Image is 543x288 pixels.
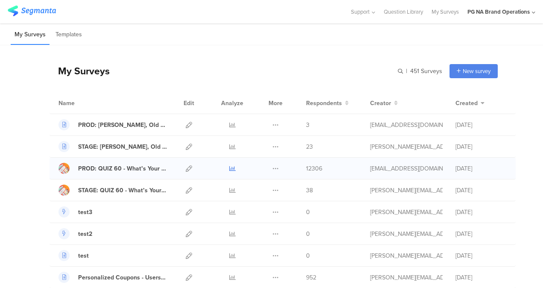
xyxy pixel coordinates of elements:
img: segmanta logo [8,6,56,16]
div: PG NA Brand Operations [467,8,530,16]
span: 38 [306,186,313,195]
div: larson.m@pg.com [370,229,443,238]
div: [DATE] [455,186,507,195]
div: Personalized Coupons - Users who have not redeemed [78,273,167,282]
div: My Surveys [50,64,110,78]
div: larson.m@pg.com [370,273,443,282]
div: [DATE] [455,208,507,217]
span: | [405,67,409,76]
div: kumar.h.7@pg.com [370,164,443,173]
a: PROD: QUIZ 60 - What’s Your Summer Self-Care Essential? [58,163,167,174]
a: test [58,250,89,261]
div: [DATE] [455,273,507,282]
div: test3 [78,208,92,217]
div: [DATE] [455,229,507,238]
a: test2 [58,228,92,239]
span: 0 [306,229,310,238]
a: STAGE: QUIZ 60 - What’s Your Summer Self-Care Essential? [58,185,167,196]
li: My Surveys [11,25,50,45]
span: Creator [370,99,391,108]
span: 952 [306,273,316,282]
div: STAGE: Olay, Old Spice, Secret Survey - 0725 [78,142,167,151]
span: 23 [306,142,313,151]
div: shirley.j@pg.com [370,186,443,195]
div: Analyze [219,92,245,114]
div: PROD: Olay, Old Spice, Secret Survey - 0725 [78,120,167,129]
button: Respondents [306,99,349,108]
div: STAGE: QUIZ 60 - What’s Your Summer Self-Care Essential? [78,186,167,195]
span: 0 [306,208,310,217]
a: Personalized Coupons - Users who have not redeemed [58,272,167,283]
a: test3 [58,206,92,217]
button: Created [455,99,485,108]
a: PROD: [PERSON_NAME], Old Spice, Secret Survey - 0725 [58,119,167,130]
div: larson.m@pg.com [370,208,443,217]
button: Creator [370,99,398,108]
div: [DATE] [455,142,507,151]
div: Edit [180,92,198,114]
div: More [266,92,285,114]
span: 451 Surveys [410,67,442,76]
div: yadav.vy.3@pg.com [370,120,443,129]
div: larson.m@pg.com [370,251,443,260]
div: [DATE] [455,164,507,173]
span: 0 [306,251,310,260]
span: Created [455,99,478,108]
div: [DATE] [455,120,507,129]
div: Name [58,99,110,108]
span: Respondents [306,99,342,108]
li: Templates [52,25,86,45]
a: STAGE: [PERSON_NAME], Old Spice, Secret Survey - 0725 [58,141,167,152]
div: PROD: QUIZ 60 - What’s Your Summer Self-Care Essential? [78,164,167,173]
span: Support [351,8,370,16]
div: test2 [78,229,92,238]
div: [DATE] [455,251,507,260]
div: test [78,251,89,260]
span: 3 [306,120,309,129]
div: shirley.j@pg.com [370,142,443,151]
span: 12306 [306,164,322,173]
span: New survey [463,67,490,75]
